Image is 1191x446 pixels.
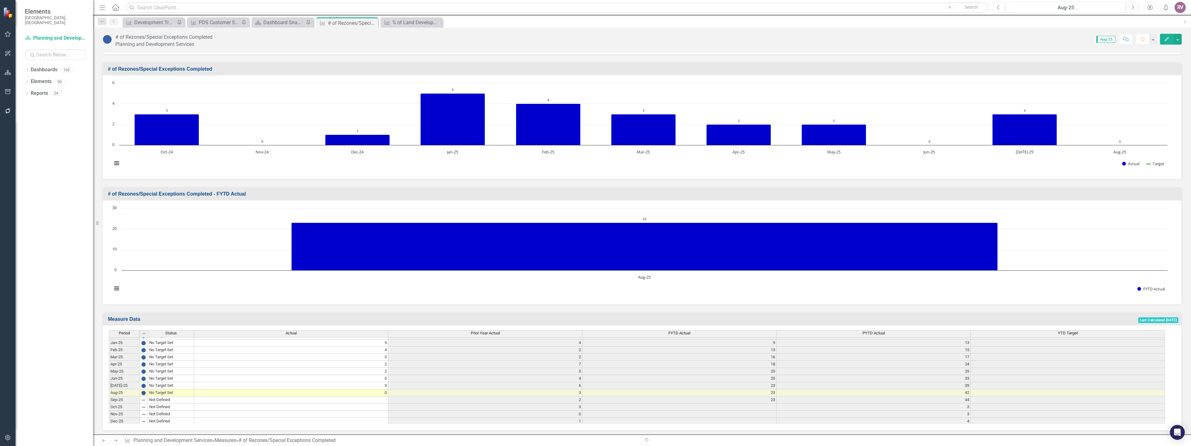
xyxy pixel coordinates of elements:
input: Search ClearPoint... [126,2,988,13]
text: 0 [1119,139,1121,144]
text: Apr-25 [733,149,745,155]
button: Show FYTD Actual [1137,286,1165,292]
img: 8DAGhfEEPCf229AAAAAElFTkSuQmCC [141,405,146,410]
button: View chart menu, Chart [112,159,121,168]
text: 4 [547,98,549,102]
td: May-25 [109,368,140,375]
td: 3 [194,354,388,361]
td: 7 [388,361,582,368]
td: 5 [388,368,582,375]
td: 44 [777,396,971,404]
td: 9 [582,339,777,347]
td: 29 [777,368,971,375]
td: Jun-25 [109,375,140,382]
td: No Target Set [148,368,194,375]
svg: Interactive chart [109,80,1171,173]
div: 50 [55,79,65,84]
text: 0 [929,139,930,144]
td: 23 [582,382,777,389]
td: 2 [388,354,582,361]
text: Jan-25 [446,149,458,155]
td: 3 [388,389,582,396]
td: 24 [777,361,971,368]
td: 3 [777,411,971,418]
span: PYTD Actual [863,331,885,335]
img: 8DAGhfEEPCf229AAAAAElFTkSuQmCC [141,331,146,336]
span: Aug-25 [1096,36,1115,43]
a: PDS Customer Service (Copy) w/ Accela [189,19,240,26]
td: 0 [388,411,582,418]
text: Aug-25 [638,274,651,280]
img: BgCOk07PiH71IgAAAABJRU5ErkJggg== [141,391,146,395]
div: 24 [51,91,61,96]
td: Oct-25 [109,404,140,411]
text: 6 [112,80,114,85]
a: Planning and Development Services [25,35,87,42]
text: 1 [357,129,359,133]
h3: # of Rezones/Special Exceptions Completed - FYTD Actual [108,191,1178,197]
td: Feb-25 [109,347,140,354]
td: 13 [582,347,777,354]
div: Dashboard Snapshot [263,19,304,26]
button: Show Target [1146,161,1165,166]
td: 3 [777,404,971,411]
td: Not Defined [148,418,194,425]
path: Mar-25, 3. Actual. [611,114,676,145]
div: PDS Customer Service (Copy) w/ Accela [199,19,240,26]
input: Search Below... [25,49,87,60]
div: Chart. Highcharts interactive chart. [109,205,1175,298]
div: Chart. Highcharts interactive chart. [109,80,1175,173]
button: View chart menu, Chart [112,284,121,293]
g: Actual, series 1 of 2. Bar series with 11 bars. [135,94,1151,145]
td: No Target Set [148,389,194,396]
img: 8DAGhfEEPCf229AAAAAElFTkSuQmCC [141,419,146,424]
td: 6 [388,382,582,389]
div: # of Rezones/Special Exceptions Completed [115,34,212,41]
span: Elements [25,8,87,15]
img: BgCOk07PiH71IgAAAABJRU5ErkJggg== [141,355,146,360]
td: 39 [777,382,971,389]
text: 3 [166,108,168,113]
text: Jun-25 [923,149,935,155]
text: 0 [114,267,117,272]
text: May-25 [827,149,841,155]
h3: # of Rezones/Special Exceptions Completed [108,66,1178,72]
text: Aug-25 [1113,149,1126,155]
text: 4 [112,100,115,106]
text: 2 [833,118,835,123]
td: Not Defined [148,411,194,418]
td: 16 [582,354,777,361]
text: Dec-24 [351,149,364,155]
span: FYTD Actual [668,331,690,335]
td: 20 [582,375,777,382]
text: 20 [112,226,117,231]
svg: Interactive chart [109,205,1171,298]
h3: Measure Data [108,316,587,322]
span: Last Calculated [DATE] [1138,317,1178,323]
span: YTD Target [1058,331,1078,335]
a: Dashboards [31,66,57,73]
path: Oct-24, 3. Actual. [135,114,199,145]
img: BgCOk07PiH71IgAAAABJRU5ErkJggg== [141,383,146,388]
div: # of Rezones/Special Exceptions Completed [239,437,336,443]
td: No Target Set [148,375,194,382]
path: Jul-25, 3. Actual. [993,114,1057,145]
div: 105 [60,67,73,73]
td: 0 [194,375,388,382]
img: 8DAGhfEEPCf229AAAAAElFTkSuQmCC [141,398,146,403]
button: Aug-25 [1006,2,1125,13]
text: 0 [112,142,114,147]
text: 23 [643,217,646,221]
button: RV [1175,2,1186,13]
text: 2 [112,121,114,126]
img: BgCOk07PiH71IgAAAABJRU5ErkJggg== [141,362,146,367]
a: Development Trends [124,19,175,26]
td: 5 [194,339,388,347]
td: 2 [388,347,582,354]
div: Planning and Development Services [115,41,212,48]
text: Feb-25 [542,149,554,155]
path: Dec-24, 1. Actual. [325,135,390,145]
a: Elements [31,78,51,85]
img: 8DAGhfEEPCf229AAAAAElFTkSuQmCC [141,412,146,417]
span: Search [965,5,978,10]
